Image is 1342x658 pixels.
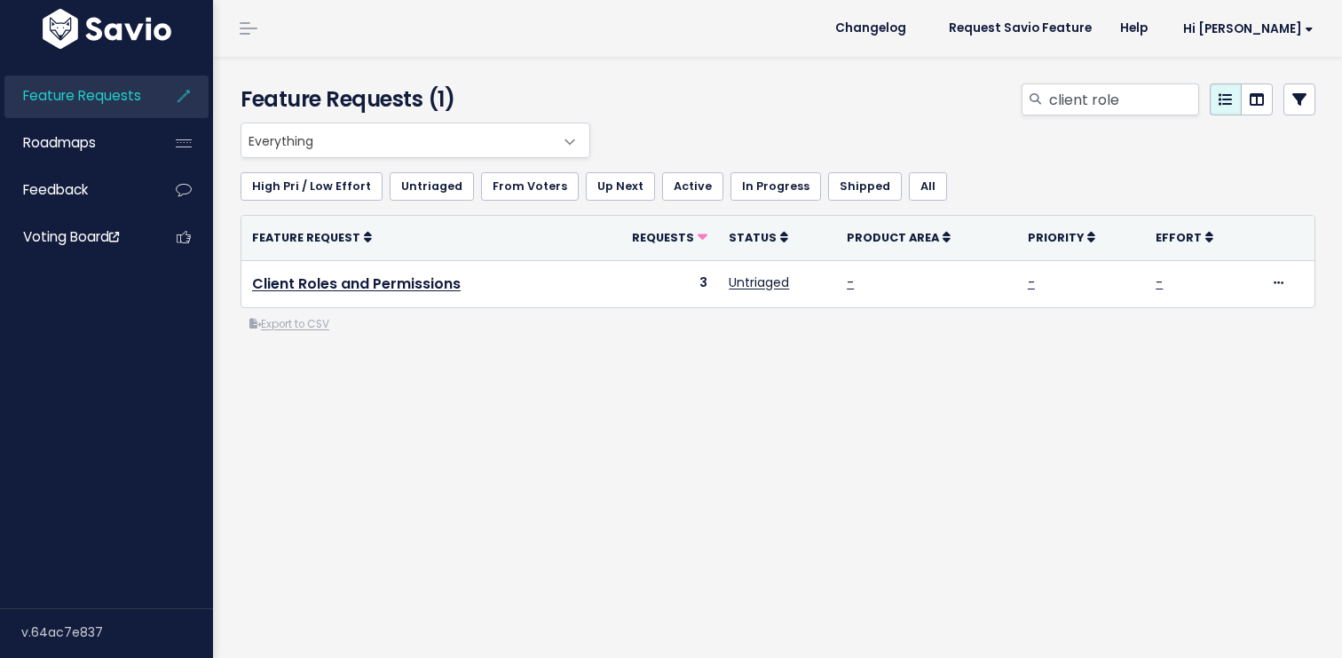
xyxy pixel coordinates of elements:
span: Effort [1156,230,1202,245]
div: v.64ac7e837 [21,609,213,655]
a: Voting Board [4,217,147,258]
a: Product Area [847,228,951,246]
td: 3 [579,260,718,307]
img: logo-white.9d6f32f41409.svg [38,9,176,49]
input: Search features... [1047,83,1199,115]
a: Client Roles and Permissions [252,274,461,294]
a: Effort [1156,228,1213,246]
a: Requests [632,228,707,246]
a: From Voters [481,172,579,201]
a: In Progress [730,172,821,201]
a: Untriaged [390,172,474,201]
a: Roadmaps [4,123,147,163]
a: Export to CSV [249,317,329,331]
span: Roadmaps [23,133,96,152]
span: Everything [241,123,590,158]
a: Hi [PERSON_NAME] [1162,15,1328,43]
ul: Filter feature requests [241,172,1315,201]
a: High Pri / Low Effort [241,172,383,201]
a: - [1028,274,1035,291]
a: Untriaged [729,274,789,291]
a: Priority [1028,228,1095,246]
a: - [847,274,854,291]
a: Feature Request [252,228,372,246]
a: Active [662,172,723,201]
span: Voting Board [23,227,119,246]
span: Product Area [847,230,939,245]
a: All [909,172,947,201]
span: Requests [632,230,694,245]
span: Feedback [23,180,88,199]
span: Everything [241,123,554,157]
span: Hi [PERSON_NAME] [1183,22,1314,36]
a: Request Savio Feature [935,15,1106,42]
h4: Feature Requests (1) [241,83,581,115]
span: Status [729,230,777,245]
a: Feature Requests [4,75,147,116]
span: Feature Request [252,230,360,245]
a: Up Next [586,172,655,201]
span: Feature Requests [23,86,141,105]
a: Status [729,228,788,246]
a: Shipped [828,172,902,201]
span: Changelog [835,22,906,35]
a: Feedback [4,170,147,210]
a: - [1156,274,1163,291]
span: Priority [1028,230,1084,245]
a: Help [1106,15,1162,42]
